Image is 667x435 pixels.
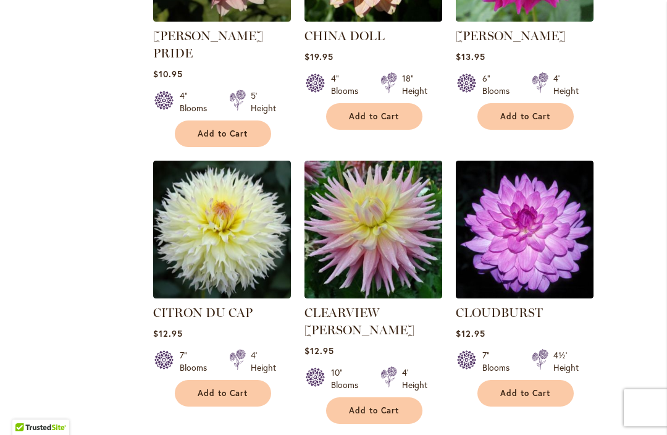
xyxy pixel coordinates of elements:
[153,161,291,298] img: CITRON DU CAP
[9,391,44,426] iframe: Launch Accessibility Center
[153,327,183,339] span: $12.95
[553,72,579,97] div: 4' Height
[153,305,253,320] a: CITRON DU CAP
[477,103,574,130] button: Add to Cart
[553,349,579,374] div: 4½' Height
[456,161,594,298] img: Cloudburst
[180,349,214,374] div: 7" Blooms
[175,120,271,147] button: Add to Cart
[304,51,333,62] span: $19.95
[500,388,551,399] span: Add to Cart
[198,388,248,399] span: Add to Cart
[304,28,385,43] a: CHINA DOLL
[482,349,517,374] div: 7" Blooms
[456,305,543,320] a: CLOUDBURST
[349,405,400,416] span: Add to Cart
[500,111,551,122] span: Add to Cart
[251,90,276,114] div: 5' Height
[326,397,422,424] button: Add to Cart
[402,72,427,97] div: 18" Height
[153,289,291,301] a: CITRON DU CAP
[180,90,214,114] div: 4" Blooms
[482,72,517,97] div: 6" Blooms
[456,28,566,43] a: [PERSON_NAME]
[456,289,594,301] a: Cloudburst
[456,51,485,62] span: $13.95
[175,380,271,407] button: Add to Cart
[456,327,485,339] span: $12.95
[349,111,400,122] span: Add to Cart
[153,68,183,80] span: $10.95
[304,12,442,24] a: CHINA DOLL
[251,349,276,374] div: 4' Height
[331,366,366,391] div: 10" Blooms
[153,28,263,61] a: [PERSON_NAME] PRIDE
[331,72,366,97] div: 4" Blooms
[402,366,427,391] div: 4' Height
[477,380,574,407] button: Add to Cart
[304,161,442,298] img: Clearview Jonas
[456,12,594,24] a: CHLOE JANAE
[304,305,414,337] a: CLEARVIEW [PERSON_NAME]
[153,12,291,24] a: CHILSON'S PRIDE
[304,289,442,301] a: Clearview Jonas
[304,345,334,357] span: $12.95
[326,103,422,130] button: Add to Cart
[198,129,248,139] span: Add to Cart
